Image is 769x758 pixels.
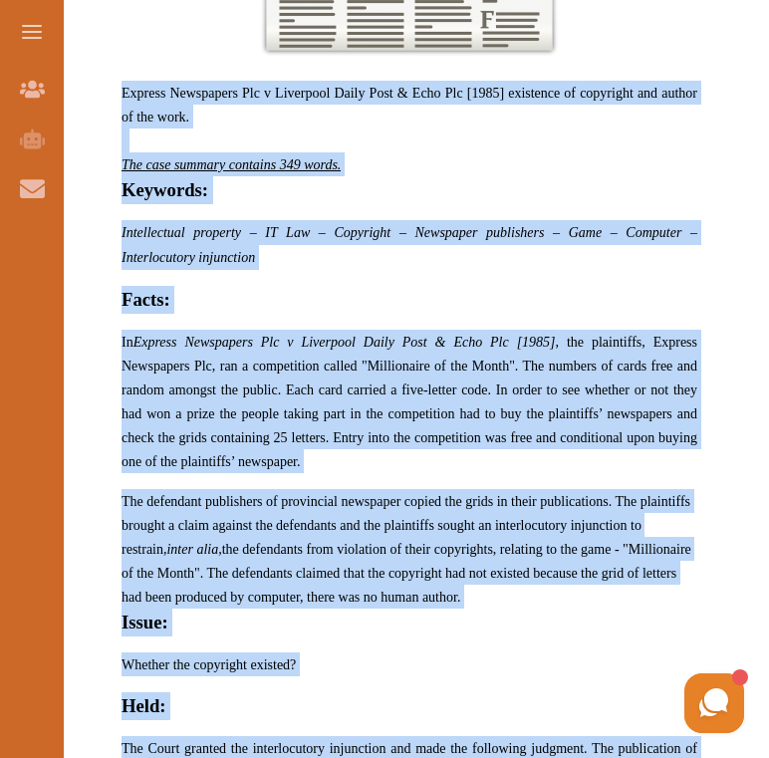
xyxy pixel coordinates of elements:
[122,179,208,200] strong: Keywords:
[122,157,341,172] em: The case summary contains 349 words.
[122,225,697,240] span: Intellectual property – IT Law – Copyright – Newspaper publishers – Game – Computer –
[122,86,697,125] span: Express Newspapers Plc v Liverpool Daily Post & Echo Plc [1985] existence of copyright and author...
[122,657,296,672] span: Whether the copyright existed?
[122,335,697,469] span: In , the plaintiffs, Express Newspapers Plc, ran a competition called "Millionaire of the Month"....
[122,494,691,605] span: The defendant publishers of provincial newspaper copied the grids in their publications. The plai...
[291,668,749,738] iframe: HelpCrunch
[133,335,556,350] span: Express Newspapers Plc v Liverpool Daily Post & Echo Plc [1985]
[122,250,255,265] span: Interlocutory injunction
[122,612,168,632] strong: Issue:
[122,289,170,310] strong: Facts:
[166,542,221,557] em: inter alia,
[122,695,166,716] strong: Held:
